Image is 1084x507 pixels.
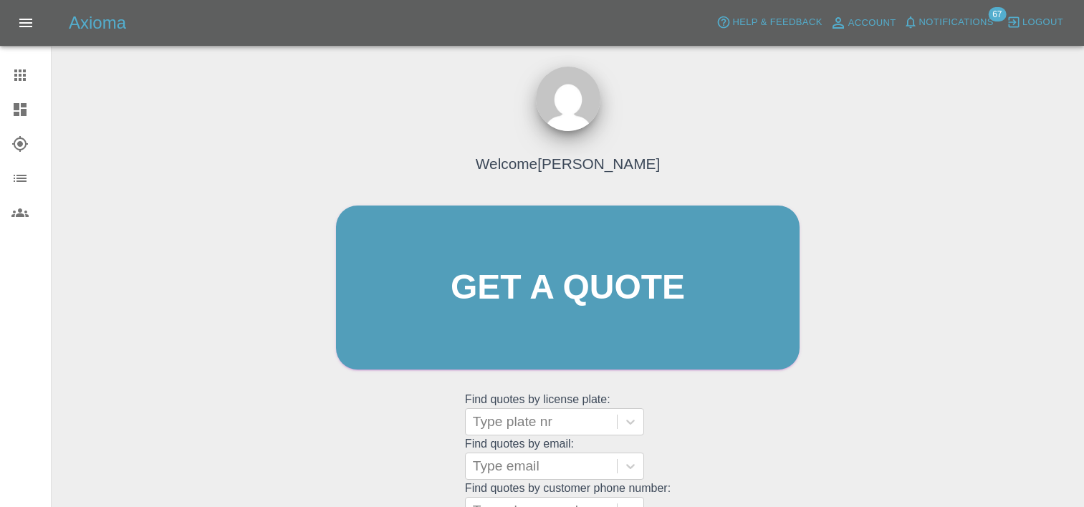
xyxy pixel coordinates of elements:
span: Notifications [919,14,994,31]
a: Get a quote [336,206,800,370]
grid: Find quotes by email: [465,438,671,480]
h5: Axioma [69,11,126,34]
a: Account [826,11,900,34]
span: Logout [1022,14,1063,31]
button: Notifications [900,11,997,34]
button: Open drawer [9,6,43,40]
button: Help & Feedback [713,11,825,34]
grid: Find quotes by license plate: [465,393,671,435]
h4: Welcome [PERSON_NAME] [476,153,660,175]
span: Account [848,15,896,32]
img: ... [536,67,600,131]
span: 67 [988,7,1006,21]
span: Help & Feedback [732,14,822,31]
button: Logout [1003,11,1067,34]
